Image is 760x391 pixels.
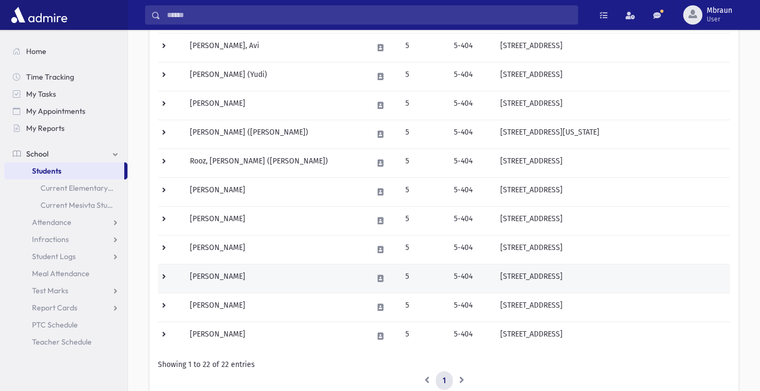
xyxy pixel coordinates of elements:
a: Teacher Schedule [4,333,127,350]
input: Search [161,5,578,25]
td: [PERSON_NAME] [183,235,366,264]
td: 5 [399,235,448,264]
a: School [4,145,127,162]
td: 5-404 [447,91,494,120]
td: 5 [399,33,448,62]
td: 5 [399,322,448,350]
td: 5-404 [447,120,494,148]
td: 5 [399,62,448,91]
td: [PERSON_NAME] [183,264,366,293]
span: User [707,15,732,24]
a: Current Elementary Students [4,179,127,197]
td: 5-404 [447,177,494,206]
span: Test Marks [32,286,68,295]
td: 5-404 [447,62,494,91]
a: Report Cards [4,299,127,316]
span: My Appointments [26,106,85,116]
td: [PERSON_NAME] [183,293,366,322]
td: [STREET_ADDRESS] [494,62,730,91]
span: My Reports [26,123,65,133]
td: [STREET_ADDRESS] [494,177,730,206]
a: PTC Schedule [4,316,127,333]
td: 5-404 [447,235,494,264]
td: [STREET_ADDRESS][US_STATE] [494,120,730,148]
div: Showing 1 to 22 of 22 entries [158,359,730,370]
td: 5-404 [447,322,494,350]
td: [STREET_ADDRESS] [494,206,730,235]
td: [PERSON_NAME] [183,177,366,206]
td: [STREET_ADDRESS] [494,235,730,264]
td: [PERSON_NAME], Avi [183,33,366,62]
span: Student Logs [32,252,76,261]
td: 5 [399,177,448,206]
td: 5-404 [447,148,494,177]
a: 1 [436,371,453,390]
td: [PERSON_NAME] [183,206,366,235]
a: Student Logs [4,248,127,265]
a: Home [4,43,127,60]
td: [STREET_ADDRESS] [494,148,730,177]
a: My Reports [4,120,127,137]
a: My Appointments [4,103,127,120]
td: Rooz, [PERSON_NAME] ([PERSON_NAME]) [183,148,366,177]
span: Students [32,166,61,176]
td: [STREET_ADDRESS] [494,33,730,62]
a: Test Marks [4,282,127,299]
td: 5-404 [447,33,494,62]
td: [STREET_ADDRESS] [494,91,730,120]
td: [PERSON_NAME] [183,322,366,350]
td: 5 [399,206,448,235]
td: 5 [399,120,448,148]
span: Mbraun [707,6,732,15]
td: [STREET_ADDRESS] [494,293,730,322]
span: School [26,149,49,159]
td: 5-404 [447,264,494,293]
td: [STREET_ADDRESS] [494,264,730,293]
span: Time Tracking [26,72,74,82]
td: 5 [399,91,448,120]
td: [PERSON_NAME] [183,91,366,120]
a: Current Mesivta Students [4,197,127,214]
a: Attendance [4,214,127,231]
a: Meal Attendance [4,265,127,282]
a: My Tasks [4,85,127,103]
a: Infractions [4,231,127,248]
td: 5 [399,293,448,322]
td: 5 [399,148,448,177]
span: PTC Schedule [32,320,78,330]
span: Teacher Schedule [32,337,92,347]
span: Attendance [32,217,71,227]
td: [PERSON_NAME] (Yudi) [183,62,366,91]
span: Report Cards [32,303,77,312]
span: Home [26,46,46,56]
a: Time Tracking [4,68,127,85]
img: AdmirePro [9,4,70,26]
td: 5-404 [447,293,494,322]
td: 5 [399,264,448,293]
span: Infractions [32,234,69,244]
a: Students [4,162,124,179]
td: 5-404 [447,206,494,235]
td: [PERSON_NAME] ([PERSON_NAME]) [183,120,366,148]
td: [STREET_ADDRESS] [494,322,730,350]
span: My Tasks [26,89,56,99]
span: Meal Attendance [32,269,90,278]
